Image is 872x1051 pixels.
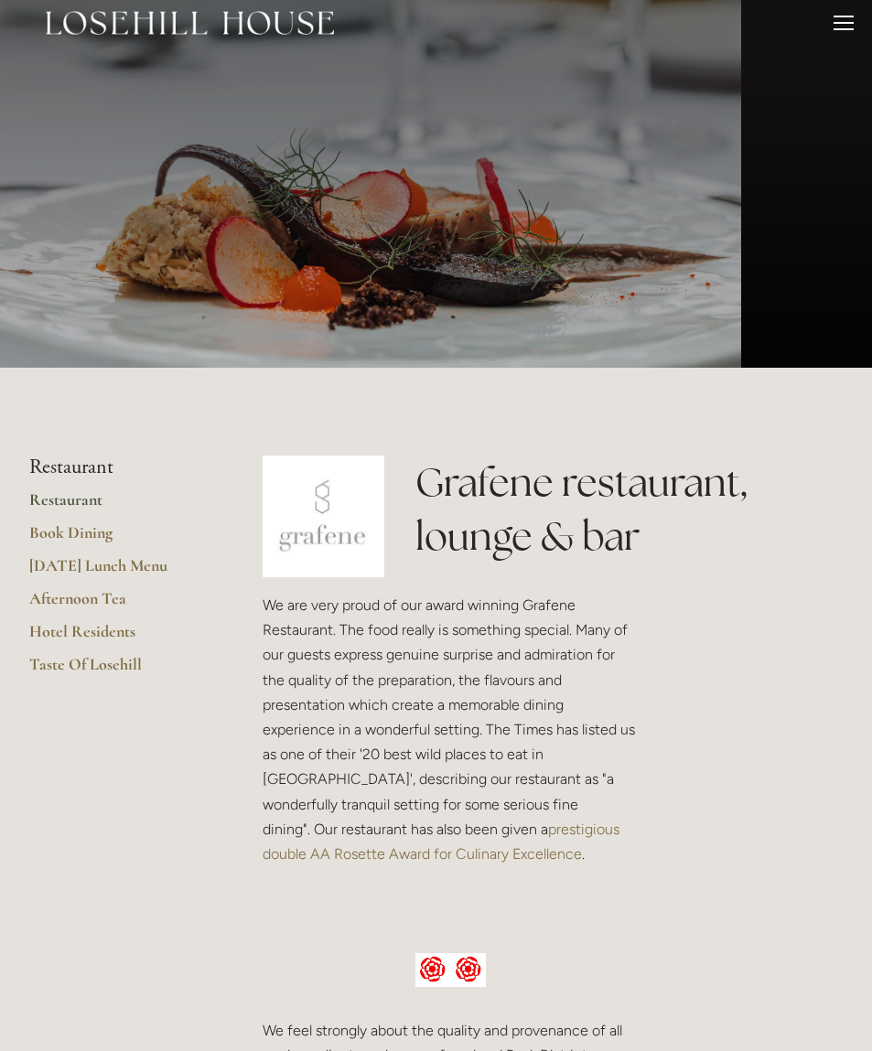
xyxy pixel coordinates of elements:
a: [DATE] Lunch Menu [29,555,204,588]
a: Taste Of Losehill [29,654,204,687]
img: Losehill House [46,11,334,35]
a: Hotel Residents [29,621,204,654]
li: Restaurant [29,456,204,479]
p: We are very proud of our award winning Grafene Restaurant. The food really is something special. ... [263,593,639,866]
a: Book Dining [29,522,204,555]
img: AA culinary excellence.jpg [415,953,486,986]
a: Afternoon Tea [29,588,204,621]
img: grafene.jpg [263,456,384,577]
h1: Grafene restaurant, lounge & bar [415,456,843,563]
a: Restaurant [29,489,204,522]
